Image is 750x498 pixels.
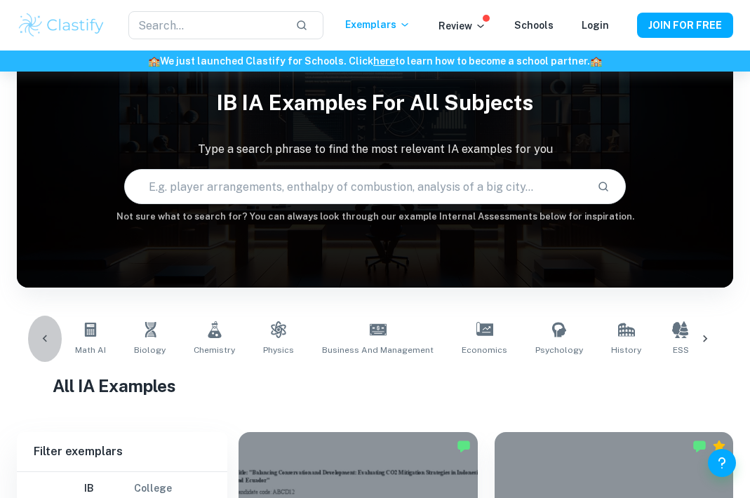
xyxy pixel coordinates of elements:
[373,55,395,67] a: here
[712,439,726,453] div: Premium
[637,13,733,38] button: JOIN FOR FREE
[692,439,707,453] img: Marked
[148,55,160,67] span: 🏫
[535,344,583,356] span: Psychology
[263,344,294,356] span: Physics
[17,210,733,224] h6: Not sure what to search for? You can always look through our example Internal Assessments below f...
[590,55,602,67] span: 🏫
[462,344,507,356] span: Economics
[17,81,733,124] h1: IB IA examples for all subjects
[345,17,410,32] p: Exemplars
[611,344,641,356] span: History
[582,20,609,31] a: Login
[125,167,586,206] input: E.g. player arrangements, enthalpy of combustion, analysis of a big city...
[17,11,106,39] img: Clastify logo
[128,11,284,39] input: Search...
[194,344,235,356] span: Chemistry
[17,432,227,471] h6: Filter exemplars
[591,175,615,198] button: Search
[322,344,434,356] span: Business and Management
[438,18,486,34] p: Review
[17,141,733,158] p: Type a search phrase to find the most relevant IA examples for you
[75,344,106,356] span: Math AI
[134,344,166,356] span: Biology
[53,373,697,398] h1: All IA Examples
[708,449,736,477] button: Help and Feedback
[457,439,471,453] img: Marked
[673,344,689,356] span: ESS
[514,20,554,31] a: Schools
[3,53,747,69] h6: We just launched Clastify for Schools. Click to learn how to become a school partner.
